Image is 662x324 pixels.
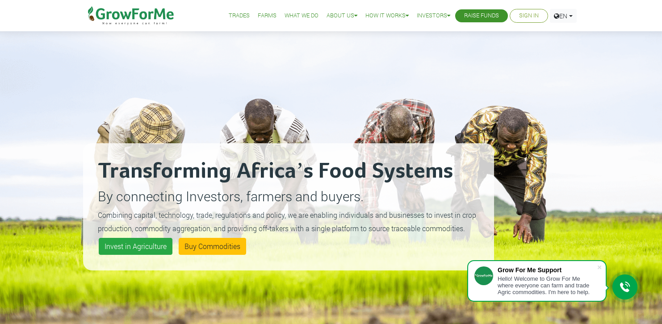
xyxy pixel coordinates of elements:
[98,186,479,206] p: By connecting Investors, farmers and buyers.
[179,238,246,255] a: Buy Commodities
[417,11,450,21] a: Investors
[285,11,318,21] a: What We Do
[258,11,277,21] a: Farms
[99,238,172,255] a: Invest in Agriculture
[498,266,597,274] div: Grow For Me Support
[98,210,476,233] small: Combining capital, technology, trade, regulations and policy, we are enabling individuals and bus...
[327,11,357,21] a: About Us
[464,11,499,21] a: Raise Funds
[498,275,597,295] div: Hello! Welcome to Grow For Me where everyone can farm and trade Agric commodities. I'm here to help.
[365,11,409,21] a: How it Works
[550,9,577,23] a: EN
[98,158,479,185] h2: Transforming Africa’s Food Systems
[519,11,539,21] a: Sign In
[229,11,250,21] a: Trades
